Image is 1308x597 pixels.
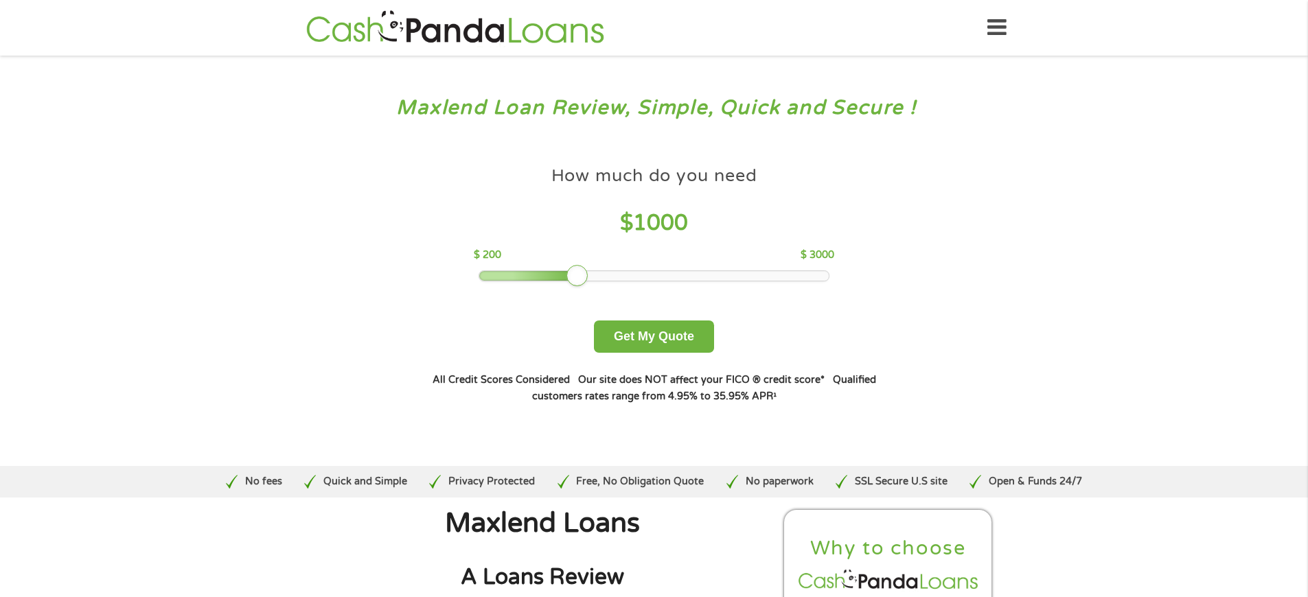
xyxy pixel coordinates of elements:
span: Maxlend Loans [445,507,640,539]
p: Quick and Simple [323,474,407,489]
h4: How much do you need [551,165,757,187]
h2: A Loans Review [314,563,770,592]
strong: All Credit Scores Considered [433,374,570,386]
p: Open & Funds 24/7 [989,474,1082,489]
h3: Maxlend Loan Review, Simple, Quick and Secure ! [40,95,1269,121]
strong: Qualified customers rates range from 4.95% to 35.95% APR¹ [532,374,876,402]
strong: Our site does NOT affect your FICO ® credit score* [578,374,825,386]
p: No fees [245,474,282,489]
p: No paperwork [746,474,814,489]
button: Get My Quote [594,320,714,353]
img: GetLoanNow Logo [302,8,608,47]
p: Free, No Obligation Quote [576,474,704,489]
span: 1000 [633,210,688,236]
h2: Why to choose [796,536,981,561]
p: $ 200 [474,248,501,263]
p: SSL Secure U.S site [855,474,948,489]
h4: $ [474,209,834,237]
p: Privacy Protected [448,474,535,489]
p: $ 3000 [801,248,834,263]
